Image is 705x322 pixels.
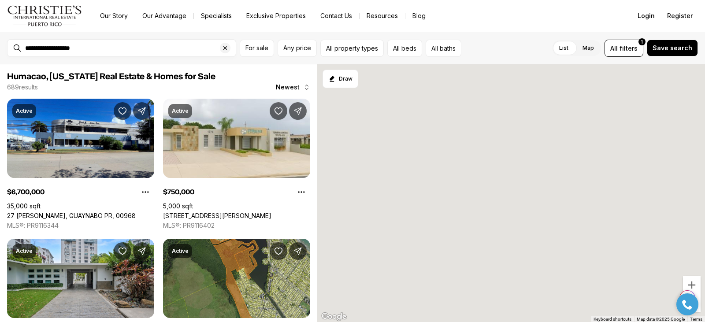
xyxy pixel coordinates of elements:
[16,107,33,115] p: Active
[313,10,359,22] button: Contact Us
[552,40,575,56] label: List
[632,7,660,25] button: Login
[638,12,655,19] span: Login
[276,84,300,91] span: Newest
[667,12,693,19] span: Register
[683,276,701,294] button: Zoom in
[610,44,618,53] span: All
[114,102,131,120] button: Save Property: 27 AMELIA
[7,72,215,81] span: Humacao, [US_STATE] Real Estate & Homes for Sale
[16,248,33,255] p: Active
[278,40,317,57] button: Any price
[293,183,310,201] button: Property options
[172,248,189,255] p: Active
[641,38,643,45] span: 1
[245,44,268,52] span: For sale
[239,10,313,22] a: Exclusive Properties
[620,44,638,53] span: filters
[653,44,692,52] span: Save search
[7,212,136,220] a: 27 AMELIA, GUAYNABO PR, 00968
[7,84,38,91] p: 689 results
[426,40,461,57] button: All baths
[637,317,685,322] span: Map data ©2025 Google
[194,10,239,22] a: Specialists
[270,102,287,120] button: Save Property: 54 CALLE 54 SE #1273
[320,40,384,57] button: All property types
[163,212,271,220] a: 54 CALLE 54 SE #1273, SAN JUAN PR, 00921
[662,7,698,25] button: Register
[647,40,698,56] button: Save search
[283,44,311,52] span: Any price
[220,40,236,56] button: Clear search input
[271,78,315,96] button: Newest
[114,242,131,260] button: Save Property: 1215 CALLE LUCHETTI
[7,5,82,26] img: logo
[323,70,358,88] button: Start drawing
[405,10,433,22] a: Blog
[135,10,193,22] a: Our Advantage
[270,242,287,260] button: Save Property: 5TA SECCIÓN
[360,10,405,22] a: Resources
[575,40,601,56] label: Map
[240,40,274,57] button: For sale
[289,242,307,260] button: Share Property
[133,242,151,260] button: Share Property
[137,183,154,201] button: Property options
[289,102,307,120] button: Share Property
[387,40,422,57] button: All beds
[133,102,151,120] button: Share Property
[172,107,189,115] p: Active
[605,40,643,57] button: Allfilters1
[93,10,135,22] a: Our Story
